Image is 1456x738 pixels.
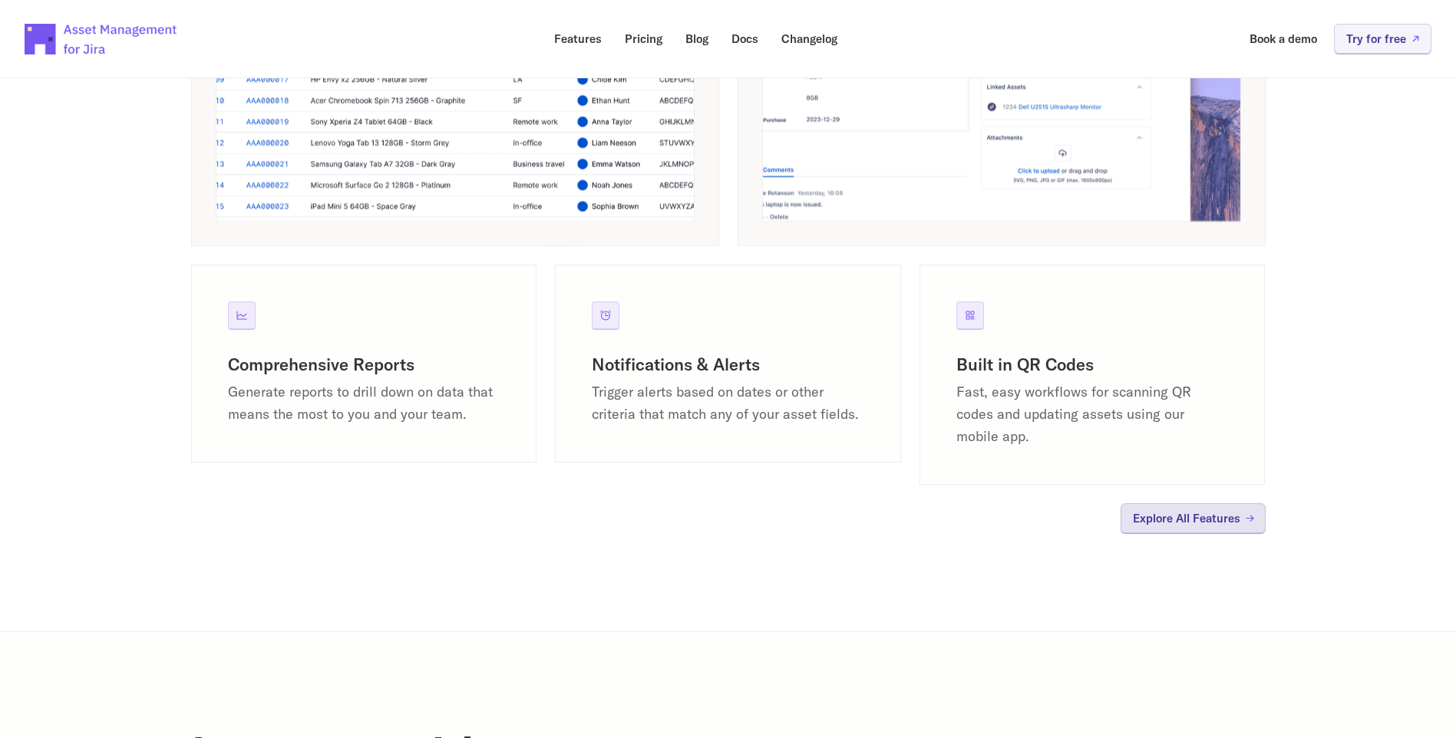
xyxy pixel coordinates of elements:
[554,33,602,44] p: Features
[1133,512,1240,524] p: Explore All Features
[1250,33,1317,44] p: Book a demo
[675,24,719,54] a: Blog
[1239,24,1328,54] a: Book a demo
[956,354,1229,376] h3: Built in QR Codes
[228,381,500,426] p: Generate reports to drill down on data that means the most to you and your team.
[592,381,864,426] p: Trigger alerts based on dates or other criteria that match any of your asset fields.
[721,24,769,54] a: Docs
[625,33,662,44] p: Pricing
[781,33,837,44] p: Changelog
[731,33,758,44] p: Docs
[956,381,1229,447] p: Fast, easy workflows for scanning QR codes and updating assets using our mobile app.
[1346,33,1406,44] p: Try for free
[228,354,500,376] h3: Comprehensive Reports
[685,33,708,44] p: Blog
[592,354,864,376] h3: Notifications & Alerts
[543,24,612,54] a: Features
[1334,24,1431,54] a: Try for free
[1121,503,1266,533] a: Explore All Features
[771,24,848,54] a: Changelog
[614,24,673,54] a: Pricing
